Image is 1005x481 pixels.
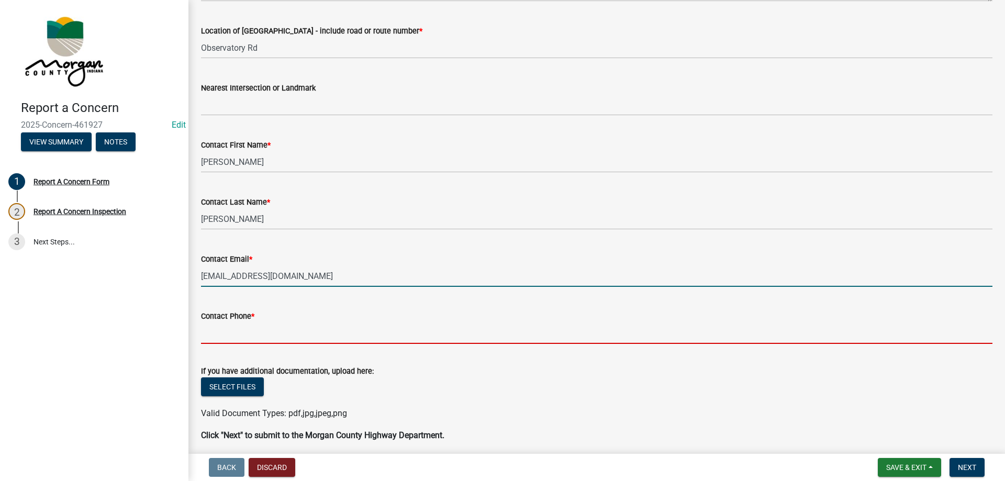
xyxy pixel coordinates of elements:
button: View Summary [21,132,92,151]
img: Morgan County, Indiana [21,11,105,90]
button: Back [209,458,244,477]
label: Contact Last Name [201,199,270,206]
span: Back [217,463,236,472]
button: Select files [201,377,264,396]
button: Notes [96,132,136,151]
label: Location of [GEOGRAPHIC_DATA] - include road or route number [201,28,422,35]
label: Contact Email [201,256,252,263]
div: Report A Concern Form [33,178,109,185]
button: Discard [249,458,295,477]
div: 2 [8,203,25,220]
div: Report A Concern Inspection [33,208,126,215]
wm-modal-confirm: Notes [96,138,136,147]
wm-modal-confirm: Summary [21,138,92,147]
strong: Click "Next" to submit to the Morgan County Highway Department. [201,430,444,440]
wm-modal-confirm: Edit Application Number [172,120,186,130]
label: Contact Phone [201,313,254,320]
button: Next [950,458,985,477]
div: 3 [8,233,25,250]
label: If you have additional documentation, upload here: [201,368,374,375]
h4: Report a Concern [21,100,180,116]
span: 2025-Concern-461927 [21,120,167,130]
span: Valid Document Types: pdf,jpg,jpeg,png [201,408,347,418]
label: Nearest Intersection or Landmark [201,85,316,92]
label: Contact First Name [201,142,271,149]
a: Edit [172,120,186,130]
button: Save & Exit [878,458,941,477]
span: Save & Exit [886,463,926,472]
span: Next [958,463,976,472]
div: 1 [8,173,25,190]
